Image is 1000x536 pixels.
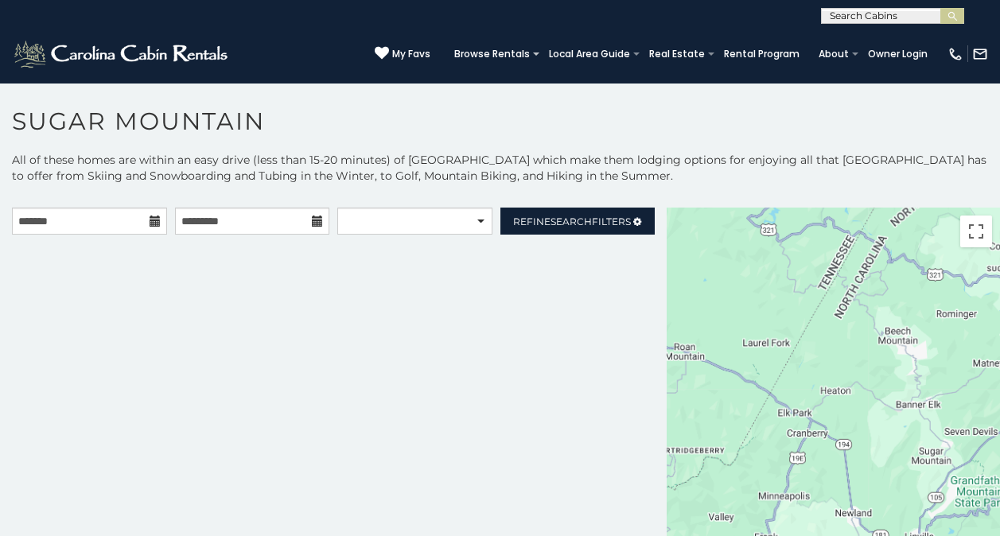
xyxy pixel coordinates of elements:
[500,208,656,235] a: RefineSearchFilters
[716,43,807,65] a: Rental Program
[541,43,638,65] a: Local Area Guide
[12,38,232,70] img: White-1-2.png
[947,46,963,62] img: phone-regular-white.png
[960,216,992,247] button: Toggle fullscreen view
[641,43,713,65] a: Real Estate
[375,46,430,62] a: My Favs
[860,43,936,65] a: Owner Login
[513,216,631,227] span: Refine Filters
[972,46,988,62] img: mail-regular-white.png
[392,47,430,61] span: My Favs
[551,216,592,227] span: Search
[811,43,857,65] a: About
[446,43,538,65] a: Browse Rentals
